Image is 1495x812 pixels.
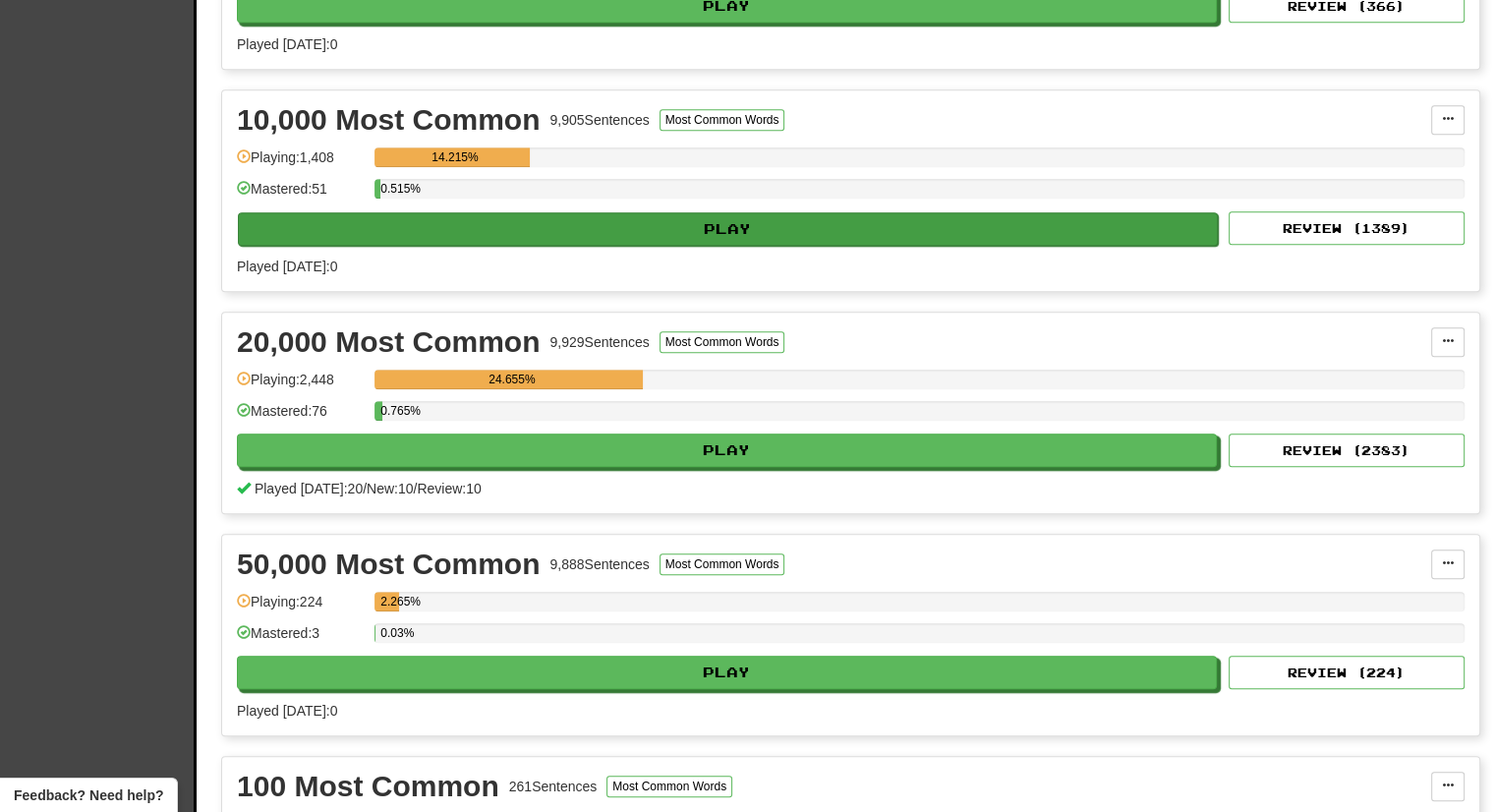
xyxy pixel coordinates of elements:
div: 10,000 Most Common [237,105,540,135]
button: Most Common Words [660,331,785,353]
span: Played [DATE]: 0 [237,259,337,274]
div: 261 Sentences [509,777,598,796]
button: Play [238,212,1218,246]
button: Review (224) [1229,656,1465,689]
button: Play [237,434,1217,467]
div: Playing: 1,408 [237,147,365,180]
span: / [414,481,418,496]
span: Open feedback widget [14,785,163,805]
div: Mastered: 76 [237,401,365,434]
button: Play [237,656,1217,689]
div: Playing: 2,448 [237,370,365,402]
div: Mastered: 51 [237,179,365,211]
div: 2.265% [380,592,399,611]
span: Played [DATE]: 20 [255,481,363,496]
button: Most Common Words [606,776,732,797]
div: 14.215% [380,147,529,167]
div: 0.765% [380,401,382,421]
span: Review: 10 [417,481,481,496]
div: 50,000 Most Common [237,550,540,579]
div: Playing: 224 [237,592,365,624]
div: Mastered: 3 [237,623,365,656]
span: Played [DATE]: 0 [237,36,337,52]
button: Review (1389) [1229,211,1465,245]
button: Most Common Words [660,553,785,575]
span: New: 10 [367,481,413,496]
span: Played [DATE]: 0 [237,703,337,719]
button: Review (2383) [1229,434,1465,467]
div: 9,888 Sentences [549,554,649,574]
div: 9,905 Sentences [549,110,649,130]
span: / [363,481,367,496]
div: 9,929 Sentences [549,332,649,352]
div: 20,000 Most Common [237,327,540,357]
button: Most Common Words [660,109,785,131]
div: 100 Most Common [237,772,499,801]
div: 24.655% [380,370,643,389]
